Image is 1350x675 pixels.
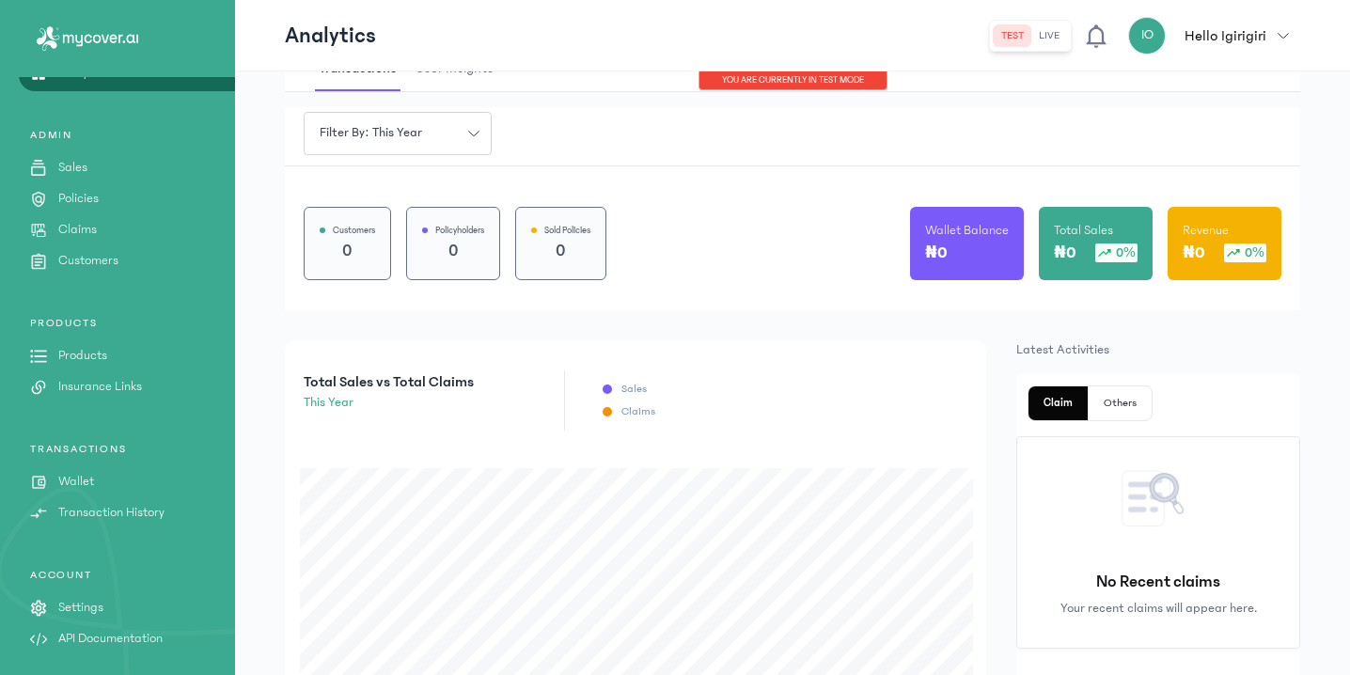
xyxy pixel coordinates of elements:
[925,221,1009,240] p: Wallet Balance
[1060,599,1257,618] p: Your recent claims will appear here.
[285,21,376,51] p: Analytics
[422,238,484,264] p: 0
[58,503,165,523] p: Transaction History
[531,238,590,264] p: 0
[58,189,99,209] p: Policies
[308,123,433,143] span: Filter by: this year
[58,377,142,397] p: Insurance Links
[1128,17,1166,55] div: IO
[544,223,590,238] p: Sold Policies
[621,382,647,397] p: Sales
[304,393,474,413] p: this year
[1095,243,1138,262] div: 0%
[621,404,655,419] p: Claims
[320,238,375,264] p: 0
[1183,221,1229,240] p: Revenue
[58,158,87,178] p: Sales
[58,472,94,492] p: Wallet
[58,251,118,271] p: Customers
[435,223,484,238] p: Policyholders
[304,112,492,155] button: Filter by: this year
[1224,243,1266,262] div: 0%
[1028,386,1089,420] button: Claim
[1054,221,1113,240] p: Total Sales
[994,24,1031,47] button: test
[1054,240,1076,266] p: ₦0
[58,598,103,618] p: Settings
[1089,386,1152,420] button: Others
[1031,24,1067,47] button: live
[333,223,375,238] p: Customers
[58,220,97,240] p: Claims
[1183,240,1205,266] p: ₦0
[1128,17,1300,55] button: IOHello Igirigiri
[304,370,474,393] p: Total Sales vs Total Claims
[925,240,948,266] p: ₦0
[1096,569,1220,595] p: No Recent claims
[1016,340,1300,359] p: Latest Activities
[58,629,163,649] p: API Documentation
[1185,24,1266,47] p: Hello Igirigiri
[58,346,107,366] p: Products
[699,71,887,90] div: You are currently in TEST MODE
